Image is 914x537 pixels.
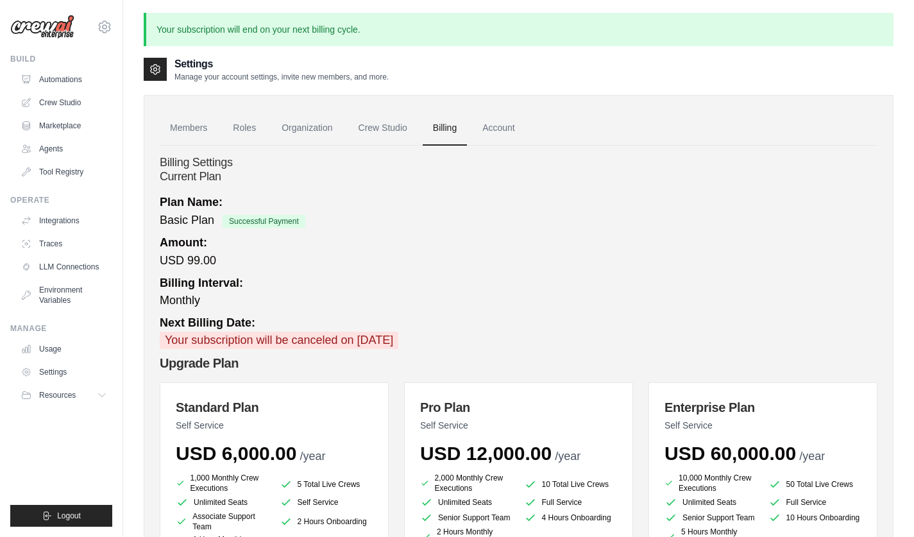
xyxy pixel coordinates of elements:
span: /year [555,450,580,463]
li: Full Service [524,496,618,509]
strong: Amount: [160,236,207,249]
button: Logout [10,505,112,527]
p: Self Service [420,419,617,432]
li: 1,000 Monthly Crew Executions [176,473,269,493]
p: Self Service [664,419,861,432]
h4: Billing Settings [160,156,877,170]
span: Logout [57,511,81,521]
p: Your subscription will end on your next billing cycle. [144,13,893,46]
span: /year [799,450,825,463]
a: Marketplace [15,115,112,136]
strong: Next Billing Date: [160,316,255,329]
a: LLM Connections [15,257,112,277]
a: Members [160,111,217,146]
h3: Pro Plan [420,398,617,416]
span: USD 6,000.00 [176,443,296,464]
li: 4 Hours Onboarding [524,511,618,524]
li: Full Service [768,496,862,509]
li: 2 Hours Onboarding [280,511,373,532]
p: Self Service [176,419,373,432]
div: Operate [10,195,112,205]
span: Basic Plan [160,214,214,226]
li: Associate Support Team [176,511,269,532]
a: Agents [15,139,112,159]
span: /year [300,450,325,463]
strong: Billing Interval: [160,277,243,289]
div: Manage [10,323,112,334]
li: 10 Total Live Crews [524,475,618,493]
h3: Standard Plan [176,398,373,416]
li: 50 Total Live Crews [768,475,862,493]
p: Your subscription will be canceled on [DATE] [160,332,398,349]
span: USD 99.00 [160,254,216,267]
p: Manage your account settings, invite new members, and more. [174,72,389,82]
li: 5 Total Live Crews [280,475,373,493]
li: Unlimited Seats [420,496,514,509]
li: 2,000 Monthly Crew Executions [420,473,514,493]
div: Build [10,54,112,64]
h2: Settings [174,56,389,72]
button: Resources [15,385,112,405]
a: Settings [15,362,112,382]
h2: Upgrade Plan [160,354,877,372]
li: Unlimited Seats [176,496,269,509]
a: Integrations [15,210,112,231]
img: Logo [10,15,74,39]
span: USD 60,000.00 [664,443,796,464]
a: Usage [15,339,112,359]
strong: Plan Name: [160,196,223,209]
a: Crew Studio [15,92,112,113]
a: Billing [423,111,467,146]
a: Automations [15,69,112,90]
a: Account [472,111,525,146]
li: 10,000 Monthly Crew Executions [664,473,758,493]
h2: Current Plan [160,170,877,184]
a: Tool Registry [15,162,112,182]
a: Traces [15,234,112,254]
div: Monthly [160,275,877,309]
a: Roles [223,111,266,146]
a: Organization [271,111,343,146]
span: Resources [39,390,76,400]
h3: Enterprise Plan [664,398,861,416]
li: Self Service [280,496,373,509]
span: Successful Payment [223,215,305,228]
li: Senior Support Team [420,511,514,524]
li: 10 Hours Onboarding [768,511,862,524]
li: Senior Support Team [664,511,758,524]
a: Environment Variables [15,280,112,311]
span: USD 12,000.00 [420,443,552,464]
a: Crew Studio [348,111,418,146]
li: Unlimited Seats [664,496,758,509]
